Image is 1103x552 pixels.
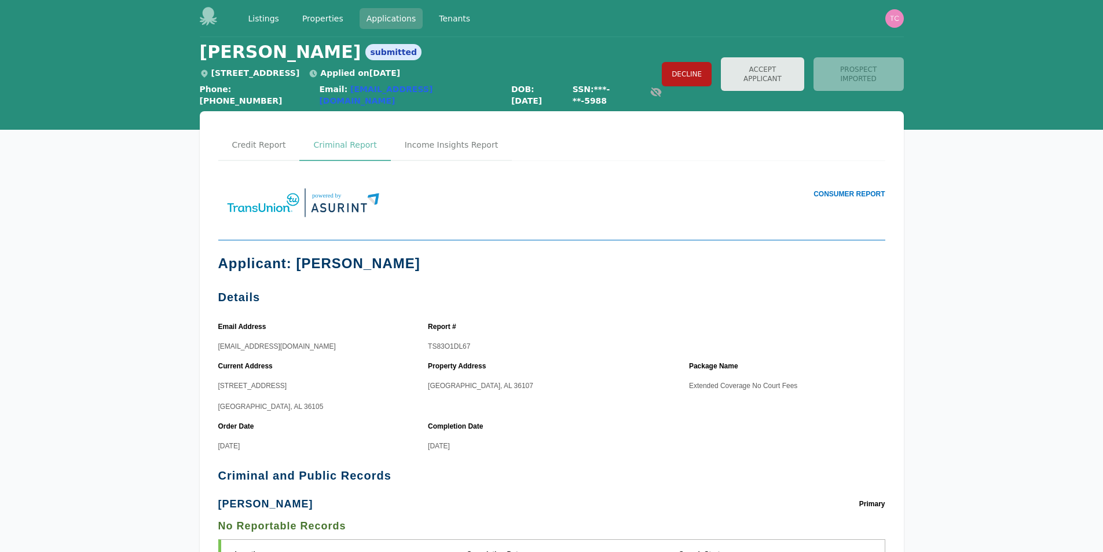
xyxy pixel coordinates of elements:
[428,321,460,332] strong: Report #
[511,83,563,107] div: DOB: [DATE]
[218,130,300,161] a: Credit Report
[428,382,533,390] span: [GEOGRAPHIC_DATA], AL 36107
[218,382,324,411] span: [STREET_ADDRESS] [GEOGRAPHIC_DATA], AL 36105
[218,361,276,371] strong: Current Address
[432,8,477,29] a: Tenants
[391,130,512,161] a: Income Insights Report
[428,342,470,350] span: TS83O1DL67
[365,44,422,60] span: submitted
[218,130,885,161] nav: Tabs
[218,317,885,451] table: consumer report details
[200,68,300,78] span: [STREET_ADDRESS]
[218,421,258,432] strong: Order Date
[662,62,712,86] button: Decline
[689,382,797,390] span: Extended Coverage No Court Fees
[428,421,486,432] strong: Completion Date
[360,8,423,29] a: Applications
[218,254,885,273] h1: Applicant: [PERSON_NAME]
[200,42,361,63] span: [PERSON_NAME]
[312,192,342,199] tspan: powered by
[218,342,336,350] span: [EMAIL_ADDRESS][DOMAIN_NAME]
[218,517,885,535] h3: No Reportable Records
[218,470,885,481] h2: Criminal and Public Records
[200,83,310,107] div: Phone: [PHONE_NUMBER]
[218,498,313,510] h3: [PERSON_NAME]
[319,85,433,105] a: [EMAIL_ADDRESS][DOMAIN_NAME]
[241,8,286,29] a: Listings
[309,68,400,78] span: Applied on [DATE]
[319,83,501,107] div: Email:
[689,361,742,371] strong: Package Name
[218,442,240,450] span: [DATE]
[552,189,885,199] p: CONSUMER REPORT
[218,321,270,332] strong: Email Address
[428,361,489,371] strong: Property Address
[428,442,450,450] span: [DATE]
[721,57,804,91] button: Accept Applicant
[295,8,350,29] a: Properties
[299,130,390,161] a: Criminal Report
[859,495,885,513] span: Primary
[218,291,885,303] h2: Details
